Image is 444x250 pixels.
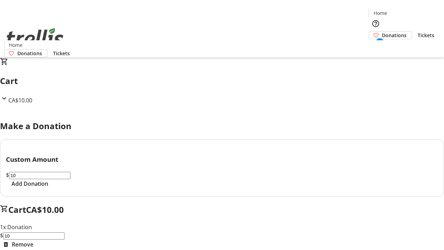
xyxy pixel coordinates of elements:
span: Donations [17,50,42,57]
a: Tickets [48,50,75,57]
button: Help [369,17,383,31]
span: $ [6,171,9,179]
h3: Custom Amount [6,155,438,164]
a: Tickets [412,32,440,39]
a: Donations [4,49,48,57]
a: Home [5,41,27,49]
span: Add Donation [11,180,48,188]
span: Home [9,41,23,49]
span: CA$10.00 [26,204,64,215]
button: Cart [369,39,383,53]
span: CA$10.00 [8,97,32,104]
a: Donations [369,31,412,39]
span: Home [374,9,387,17]
span: Remove [12,240,33,249]
input: Donation Amount [9,172,70,179]
span: Tickets [418,32,434,39]
a: Home [369,9,391,17]
span: Tickets [53,50,70,57]
input: Donation Amount [3,232,65,240]
button: Add Donation [6,180,54,188]
img: Orient E2E Organization vt8qAQIrmI's Logo [4,20,66,55]
span: Donations [382,32,407,39]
